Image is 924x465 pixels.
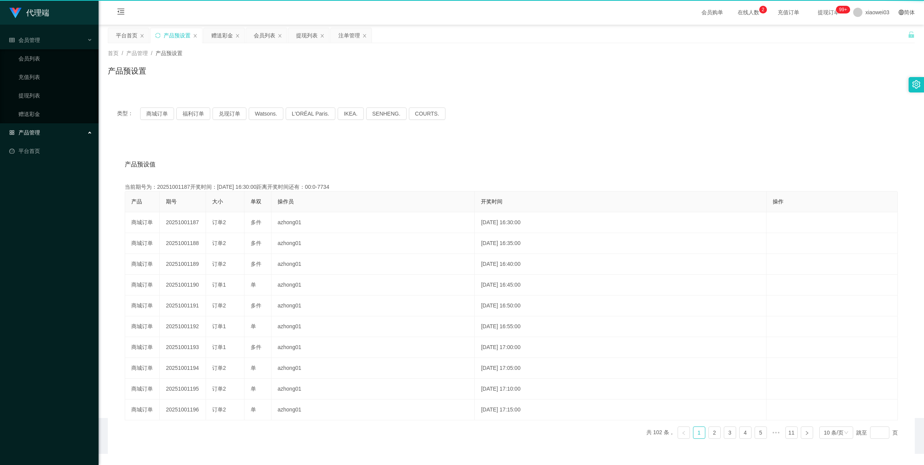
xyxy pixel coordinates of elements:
span: 产品 [131,198,142,205]
i: 图标: setting [912,80,921,89]
li: 向后 5 页 [770,426,782,439]
a: 4 [740,427,751,438]
span: ••• [770,426,782,439]
td: 20251001189 [160,254,206,275]
td: azhong01 [271,316,475,337]
td: [DATE] 17:05:00 [475,358,766,379]
i: 图标: close [193,34,198,38]
i: 图标: close [140,34,144,38]
span: 单 [251,386,256,392]
td: [DATE] 17:10:00 [475,379,766,400]
li: 上一页 [678,426,690,439]
li: 5 [755,426,767,439]
a: 充值列表 [18,69,92,85]
span: 产品预设置 [156,50,182,56]
td: [DATE] 16:30:00 [475,212,766,233]
span: / [151,50,152,56]
button: 福利订单 [176,107,210,120]
h1: 产品预设置 [108,65,146,77]
td: azhong01 [271,358,475,379]
span: 订单1 [212,344,226,350]
span: 单双 [251,198,261,205]
td: azhong01 [271,212,475,233]
td: 20251001193 [160,337,206,358]
sup: 2 [759,6,767,13]
div: 会员列表 [254,28,275,43]
span: 操作员 [278,198,294,205]
i: 图标: appstore-o [9,130,15,135]
button: Watsons. [249,107,283,120]
div: 10 条/页 [824,427,844,438]
span: 多件 [251,219,261,225]
a: 11 [786,427,797,438]
button: COURTS. [409,107,445,120]
td: [DATE] 17:15:00 [475,400,766,420]
span: 订单2 [212,240,226,246]
a: 3 [724,427,736,438]
td: 20251001188 [160,233,206,254]
i: 图标: close [278,34,282,38]
li: 下一页 [801,426,813,439]
td: 商城订单 [125,275,160,295]
span: 单 [251,406,256,413]
span: 多件 [251,302,261,309]
span: 充值订单 [774,10,803,15]
td: azhong01 [271,254,475,275]
sup: 1210 [836,6,850,13]
span: / [122,50,123,56]
i: 图标: left [681,431,686,435]
span: 订单2 [212,406,226,413]
button: IKEA. [338,107,364,120]
td: [DATE] 16:35:00 [475,233,766,254]
button: SENHENG. [366,107,407,120]
h1: 代理端 [26,0,49,25]
span: 单 [251,323,256,329]
td: 商城订单 [125,379,160,400]
button: 商城订单 [140,107,174,120]
td: 商城订单 [125,295,160,316]
div: 当前期号为：20251001187开奖时间：[DATE] 16:30:00距离开奖时间还有：00:0-7734 [125,183,898,191]
span: 产品预设值 [125,160,156,169]
i: 图标: sync [155,33,161,38]
td: 20251001190 [160,275,206,295]
span: 大小 [212,198,223,205]
a: 会员列表 [18,51,92,66]
td: azhong01 [271,275,475,295]
div: 注单管理 [338,28,360,43]
td: 20251001195 [160,379,206,400]
i: 图标: menu-fold [108,0,134,25]
button: L'ORÉAL Paris. [286,107,335,120]
td: 20251001194 [160,358,206,379]
i: 图标: table [9,37,15,43]
td: [DATE] 16:40:00 [475,254,766,275]
span: 订单2 [212,261,226,267]
td: [DATE] 16:55:00 [475,316,766,337]
div: 产品预设置 [164,28,191,43]
span: 订单2 [212,219,226,225]
a: 2 [709,427,720,438]
a: 1 [693,427,705,438]
a: 图标: dashboard平台首页 [9,143,92,159]
i: 图标: unlock [908,31,915,38]
td: [DATE] 16:50:00 [475,295,766,316]
li: 3 [724,426,736,439]
i: 图标: close [235,34,240,38]
div: 提现列表 [296,28,318,43]
td: azhong01 [271,400,475,420]
i: 图标: down [844,430,849,436]
td: [DATE] 17:00:00 [475,337,766,358]
span: 类型： [117,107,140,120]
td: 商城订单 [125,337,160,358]
td: 20251001191 [160,295,206,316]
span: 首页 [108,50,119,56]
td: azhong01 [271,233,475,254]
td: 20251001192 [160,316,206,337]
span: 开奖时间 [481,198,502,205]
li: 2 [708,426,721,439]
td: 商城订单 [125,254,160,275]
div: 平台首页 [116,28,137,43]
span: 会员管理 [9,37,40,43]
